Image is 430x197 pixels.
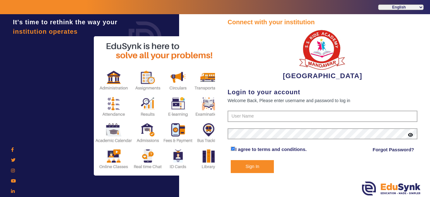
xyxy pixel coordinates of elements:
input: User Name [228,111,417,122]
span: It's time to rethink the way your [13,19,117,26]
div: Welcome Back, Please enter username and password to log in [228,97,417,104]
img: b9104f0a-387a-4379-b368-ffa933cda262 [299,27,346,71]
div: [GEOGRAPHIC_DATA] [228,27,417,81]
button: Sign In [231,160,274,173]
div: Login to your account [228,87,417,97]
img: login2.png [94,36,226,176]
span: institution operates [13,28,78,35]
a: Forgot Password? [373,146,414,154]
img: edusynk.png [362,182,421,195]
div: Connect with your institution [228,17,417,27]
img: login.png [122,14,169,61]
a: I agree to terms and conditions. [235,147,307,152]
